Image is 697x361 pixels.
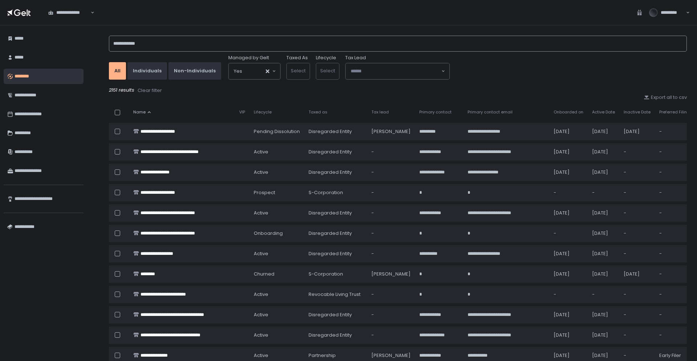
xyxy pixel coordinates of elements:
div: Disregarded Entity [309,169,363,176]
span: Select [291,67,306,74]
div: - [659,128,690,135]
div: [DATE] [592,352,615,359]
span: Tax lead [371,109,389,115]
span: active [254,352,268,359]
div: [PERSON_NAME] [371,352,411,359]
div: Disregarded Entity [309,332,363,338]
div: [DATE] [592,210,615,216]
div: - [659,250,690,257]
span: churned [254,271,274,277]
div: [DATE] [592,169,615,176]
div: Disregarded Entity [309,312,363,318]
div: [PERSON_NAME] [371,128,411,135]
div: - [371,332,411,338]
div: [DATE] [554,149,583,155]
div: - [624,312,651,318]
div: 2151 results [109,87,687,94]
button: Non-Individuals [168,62,221,80]
div: Partnership [309,352,363,359]
div: S-Corporation [309,189,363,196]
span: Managed by Gelt [228,55,269,61]
label: Taxed As [286,55,308,61]
div: - [659,230,690,237]
input: Search for option [242,68,265,75]
div: - [624,210,651,216]
div: [DATE] [554,332,583,338]
span: active [254,210,268,216]
div: - [659,149,690,155]
div: - [624,332,651,338]
button: Clear Selected [266,69,269,73]
div: - [371,169,411,176]
div: - [624,250,651,257]
div: [DATE] [554,271,583,277]
div: [DATE] [592,149,615,155]
div: - [371,230,411,237]
span: Taxed as [309,109,327,115]
div: Non-Individuals [174,68,216,74]
span: Active Date [592,109,615,115]
div: - [659,189,690,196]
span: pending Dissolution [254,128,300,135]
span: active [254,250,268,257]
div: Disregarded Entity [309,149,363,155]
div: [DATE] [592,271,615,277]
div: [DATE] [554,312,583,318]
div: All [114,68,121,74]
div: - [659,291,690,298]
div: [DATE] [592,128,615,135]
button: All [109,62,126,80]
div: [DATE] [554,210,583,216]
div: - [371,189,411,196]
div: - [659,169,690,176]
div: Search for option [44,5,94,20]
div: - [624,230,651,237]
div: Individuals [133,68,162,74]
div: [DATE] [554,169,583,176]
span: onboarding [254,230,283,237]
div: - [371,250,411,257]
div: [DATE] [554,250,583,257]
div: - [624,169,651,176]
span: Yes [234,68,242,75]
span: active [254,312,268,318]
div: [DATE] [592,312,615,318]
div: - [371,312,411,318]
div: Revocable Living Trust [309,291,363,298]
div: - [371,291,411,298]
div: S-Corporation [309,271,363,277]
span: active [254,332,268,338]
div: - [554,230,583,237]
div: - [592,291,615,298]
span: Tax Lead [345,55,366,61]
div: - [624,149,651,155]
div: [DATE] [592,332,615,338]
span: Name [133,109,146,115]
div: [PERSON_NAME] [371,271,411,277]
div: - [371,149,411,155]
div: - [659,210,690,216]
div: - [624,189,651,196]
span: Preferred Filing [659,109,690,115]
div: - [659,271,690,277]
span: Lifecycle [254,109,272,115]
button: Export all to csv [644,94,687,101]
div: - [554,189,583,196]
span: prospect [254,189,275,196]
div: - [659,312,690,318]
div: - [592,189,615,196]
div: - [624,352,651,359]
div: [DATE] [592,230,615,237]
div: Early Filer [659,352,690,359]
div: Search for option [229,63,280,79]
div: Disregarded Entity [309,210,363,216]
div: Search for option [346,63,449,79]
span: VIP [239,109,245,115]
div: Clear filter [138,87,162,94]
span: Primary contact [419,109,452,115]
span: Inactive Date [624,109,651,115]
input: Search for option [351,68,441,75]
span: active [254,169,268,176]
